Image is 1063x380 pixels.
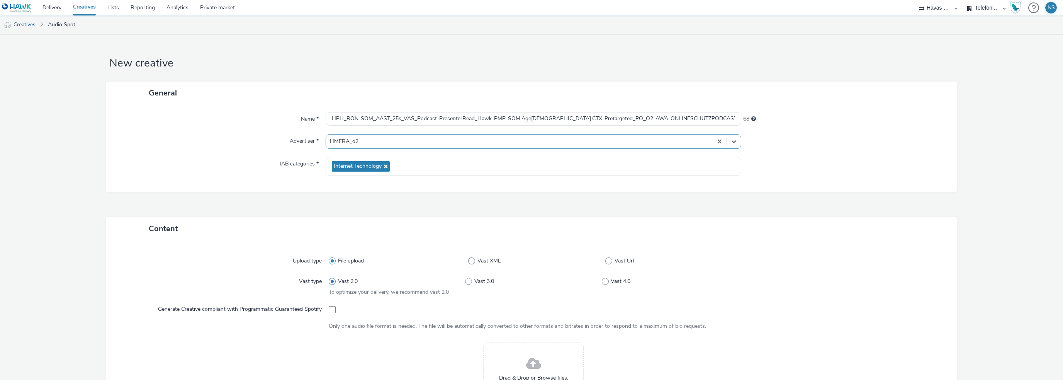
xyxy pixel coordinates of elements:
span: Vast XML [477,257,501,265]
img: undefined Logo [2,3,32,13]
span: Vast Url [615,257,634,265]
span: 68 [743,115,749,123]
label: Upload type [290,254,325,265]
label: IAB categories * [277,157,322,168]
span: Content [149,223,178,234]
label: Generate Creative compliant with Programmatic Guaranteed Spotify [155,302,325,313]
img: audio [4,21,12,29]
input: Name [326,112,741,126]
span: File upload [338,257,364,265]
div: NS [1048,2,1055,14]
div: Only one audio file format is needed. The file will be automatically converted to other formats a... [329,322,738,330]
img: Hawk Academy [1010,2,1021,14]
a: Hawk Academy [1010,2,1024,14]
span: Vast 2.0 [338,278,358,285]
h1: New creative [106,56,957,71]
label: Name * [298,112,322,123]
label: Advertiser * [287,134,322,145]
div: Maximum 255 characters [751,115,756,123]
span: General [149,88,177,98]
a: Audio Spot [44,15,79,34]
span: To optimize your delivery, we recommend vast 2.0 [329,288,449,296]
span: Vast 3.0 [474,278,494,285]
span: Vast 4.0 [611,278,630,285]
label: Vast type [296,274,325,285]
span: Internet Technology [334,163,382,170]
